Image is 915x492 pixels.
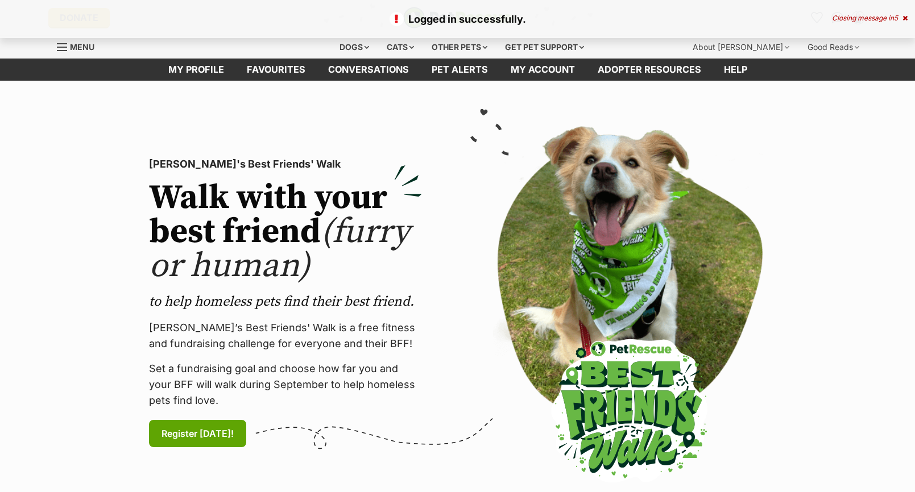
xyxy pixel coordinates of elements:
a: Help [713,59,759,81]
p: [PERSON_NAME]'s Best Friends' Walk [149,156,422,172]
a: Adopter resources [586,59,713,81]
div: About [PERSON_NAME] [685,36,797,59]
p: to help homeless pets find their best friend. [149,293,422,311]
span: Register [DATE]! [162,427,234,440]
a: conversations [317,59,420,81]
div: Cats [379,36,422,59]
p: [PERSON_NAME]’s Best Friends' Walk is a free fitness and fundraising challenge for everyone and t... [149,320,422,352]
div: Good Reads [800,36,867,59]
h2: Walk with your best friend [149,181,422,283]
div: Other pets [424,36,495,59]
a: Favourites [235,59,317,81]
div: Dogs [332,36,377,59]
div: Get pet support [497,36,592,59]
a: My profile [157,59,235,81]
a: Pet alerts [420,59,499,81]
p: Set a fundraising goal and choose how far you and your BFF will walk during September to help hom... [149,361,422,408]
a: Register [DATE]! [149,420,246,447]
span: (furry or human) [149,211,410,287]
a: Menu [57,36,102,56]
a: My account [499,59,586,81]
span: Menu [70,42,94,52]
